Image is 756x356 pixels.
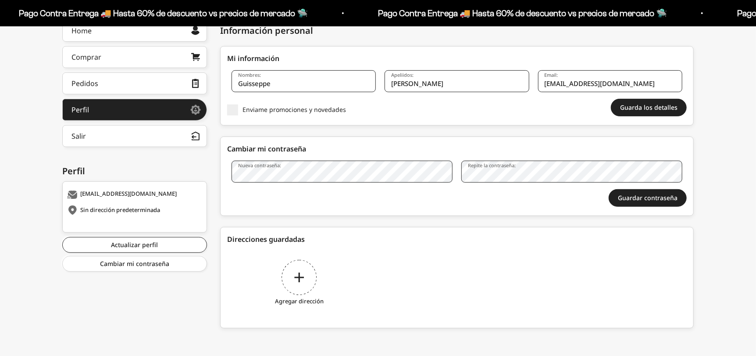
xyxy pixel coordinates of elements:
p: Pago Contra Entrega 🚚 Hasta 60% de descuento vs precios de mercado 🛸 [378,6,667,20]
label: Enviame promociones y novedades [227,104,371,115]
a: Pedidos [62,72,207,94]
i: Agregar dirección [275,297,324,306]
div: Pedidos [71,80,98,87]
div: [EMAIL_ADDRESS][DOMAIN_NAME] [67,191,200,199]
div: Perfil [62,165,207,178]
div: Perfil [71,106,89,113]
a: Home [62,20,207,42]
button: Salir [62,125,207,147]
a: Perfil [62,99,207,121]
label: Apeliidos: [391,72,414,78]
div: Home [71,27,92,34]
div: Mi información [227,53,687,64]
div: Información personal [220,24,313,37]
div: Sin dirección predeterminada [67,206,200,215]
div: Direcciones guardadas [227,234,687,245]
div: Cambiar mi contraseña [227,144,687,154]
label: Email: [545,72,558,78]
p: Pago Contra Entrega 🚚 Hasta 60% de descuento vs precios de mercado 🛸 [19,6,308,20]
a: Actualizar perfil [62,237,207,253]
label: Nueva contraseña: [238,162,281,169]
a: Cambiar mi contraseña [62,256,207,272]
div: Comprar [71,54,101,61]
div: Salir [71,133,86,140]
label: Repite la contraseña: [468,162,516,169]
label: Nombres: [238,72,261,78]
button: Guarda los detalles [611,99,687,116]
button: Guardar contraseña [609,189,687,207]
a: Comprar [62,46,207,68]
